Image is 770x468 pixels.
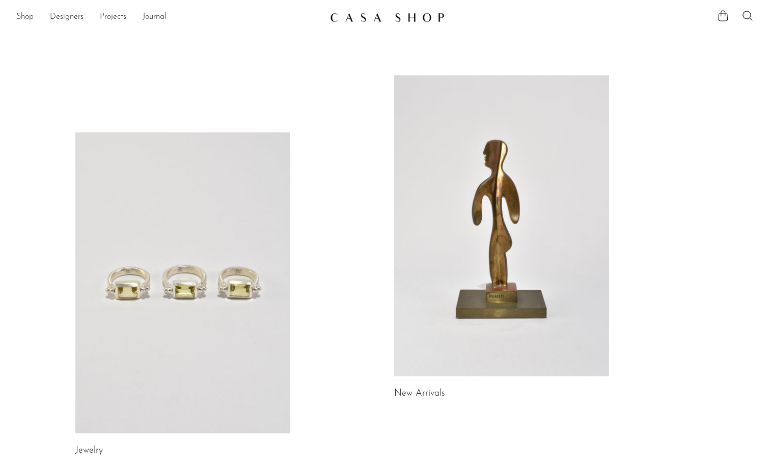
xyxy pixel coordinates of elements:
ul: NEW HEADER MENU [16,9,322,26]
a: Jewelry [75,446,103,455]
a: New Arrivals [394,389,445,398]
a: Journal [143,11,167,24]
a: Shop [16,11,34,24]
a: Projects [100,11,126,24]
a: Designers [50,11,84,24]
nav: Desktop navigation [16,9,322,26]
